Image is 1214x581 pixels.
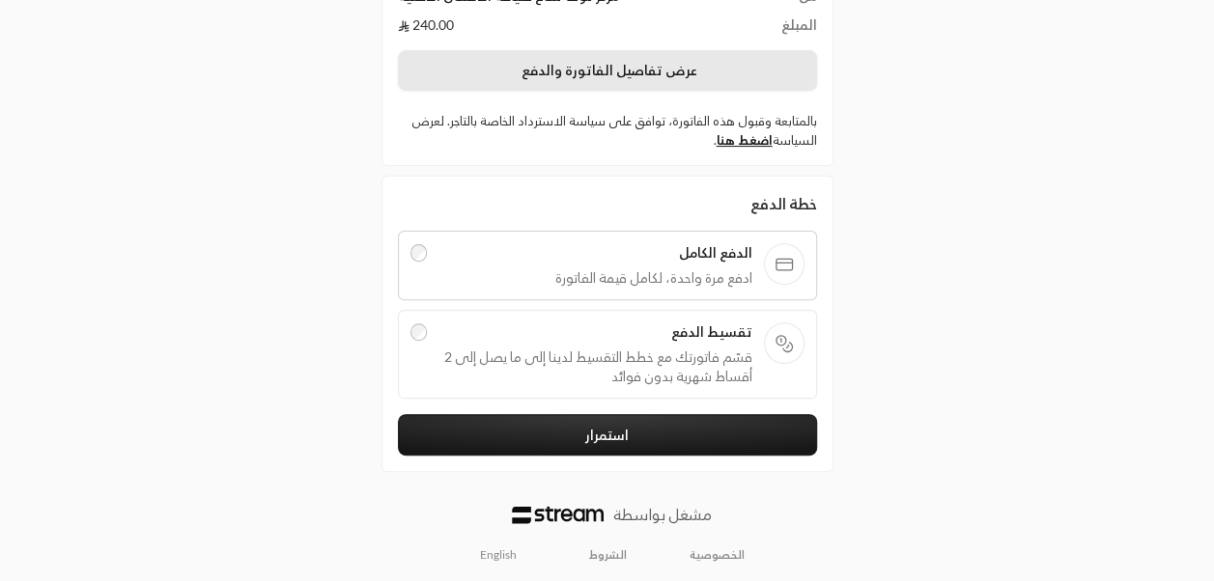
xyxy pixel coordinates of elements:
[398,50,817,91] button: عرض تفاصيل الفاتورة والدفع
[438,347,752,386] span: قسّم فاتورتك مع خطط التقسيط لدينا إلى ما يصل إلى 2 أقساط شهرية بدون فوائد
[410,323,428,341] input: تقسيط الدفعقسّم فاتورتك مع خطط التقسيط لدينا إلى ما يصل إلى 2 أقساط شهرية بدون فوائد
[438,322,752,342] span: تقسيط الدفع
[613,503,712,526] p: مشغل بواسطة
[398,414,817,456] button: استمرار
[589,547,627,563] a: الشروط
[398,192,817,215] div: خطة الدفع
[717,132,773,148] a: اضغط هنا
[438,243,752,263] span: الدفع الكامل
[758,15,816,35] td: المبلغ
[438,268,752,288] span: ادفع مرة واحدة، لكامل قيمة الفاتورة
[398,15,759,35] td: 240.00
[690,547,745,563] a: الخصوصية
[410,244,428,262] input: الدفع الكاملادفع مرة واحدة، لكامل قيمة الفاتورة
[398,112,817,150] label: بالمتابعة وقبول هذه الفاتورة، توافق على سياسة الاسترداد الخاصة بالتاجر. لعرض السياسة .
[512,506,604,523] img: Logo
[469,539,527,570] a: English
